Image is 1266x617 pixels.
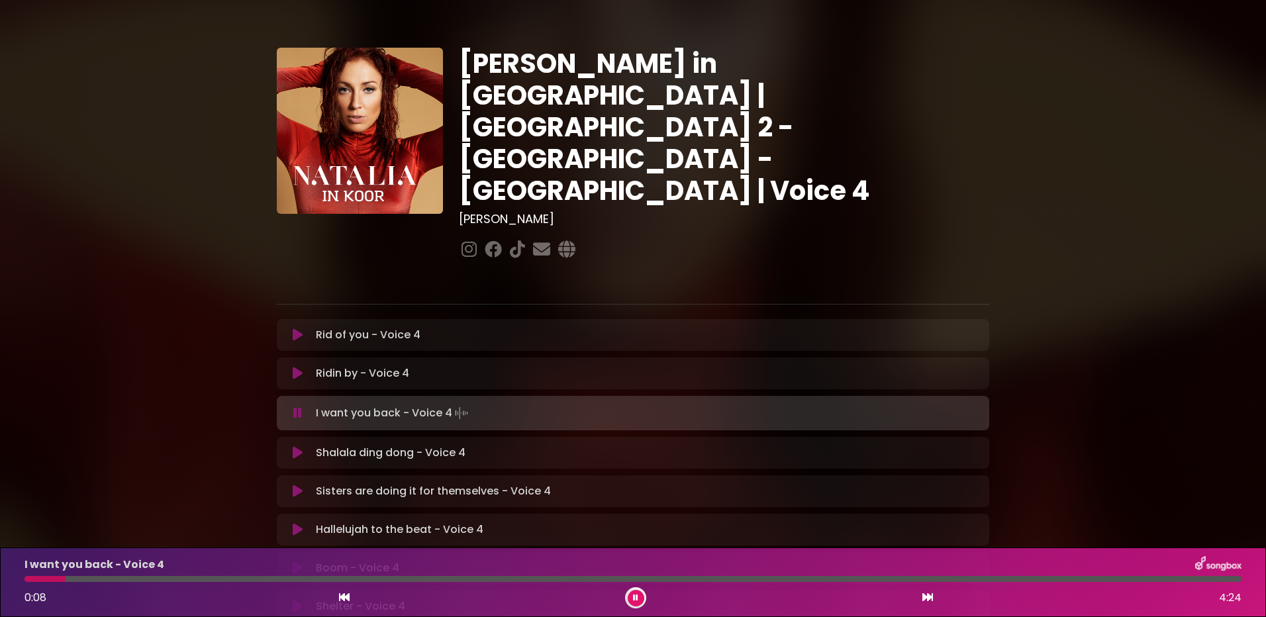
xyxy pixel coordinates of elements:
[277,48,443,214] img: YTVS25JmS9CLUqXqkEhs
[1195,556,1242,573] img: songbox-logo-white.png
[24,590,46,605] span: 0:08
[459,48,989,207] h1: [PERSON_NAME] in [GEOGRAPHIC_DATA] | [GEOGRAPHIC_DATA] 2 - [GEOGRAPHIC_DATA] - [GEOGRAPHIC_DATA] ...
[316,483,551,499] p: Sisters are doing it for themselves - Voice 4
[316,404,471,422] p: I want you back - Voice 4
[1219,590,1242,606] span: 4:24
[452,404,471,422] img: waveform4.gif
[459,212,989,226] h3: [PERSON_NAME]
[316,327,420,343] p: Rid of you - Voice 4
[316,522,483,538] p: Hallelujah to the beat - Voice 4
[24,557,164,573] p: I want you back - Voice 4
[316,365,409,381] p: Ridin by - Voice 4
[316,445,465,461] p: Shalala ding dong - Voice 4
